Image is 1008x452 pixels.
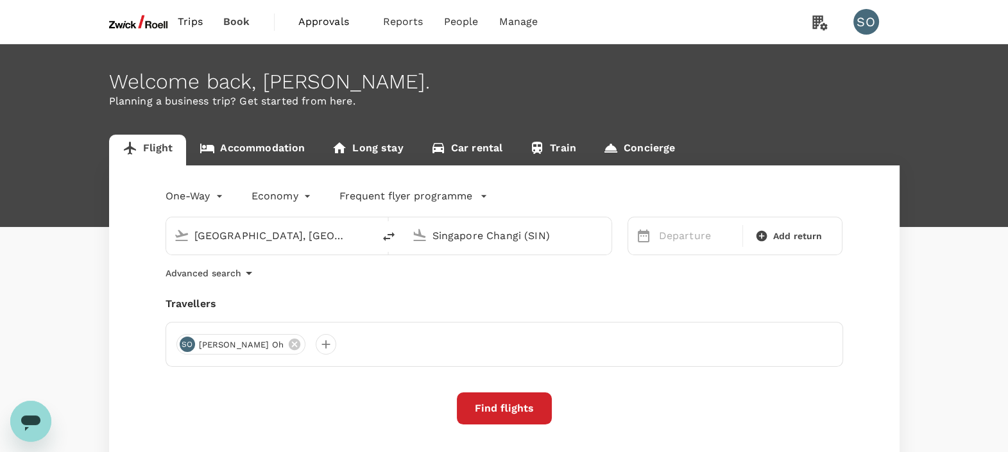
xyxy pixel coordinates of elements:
p: Planning a business trip? Get started from here. [109,94,900,109]
button: Open [602,234,605,237]
img: ZwickRoell Pte. Ltd. [109,8,168,36]
span: Trips [178,14,203,29]
div: Travellers [166,296,843,312]
div: Economy [252,186,314,206]
button: Advanced search [166,265,257,281]
a: Accommodation [186,135,318,165]
span: Reports [383,14,423,29]
a: Train [516,135,590,165]
button: Open [364,234,367,237]
span: Manage [499,14,538,29]
button: delete [373,221,404,252]
div: One-Way [166,186,226,206]
span: Book [223,14,250,29]
a: Concierge [590,135,688,165]
div: SO[PERSON_NAME] Oh [176,334,305,355]
span: Approvals [298,14,363,29]
iframe: Button to launch messaging window [10,401,51,442]
a: Long stay [318,135,416,165]
a: Flight [109,135,187,165]
span: Add return [773,230,823,243]
p: Departure [659,228,735,244]
p: Frequent flyer programme [339,188,472,204]
button: Find flights [457,392,552,424]
span: People [444,14,479,29]
input: Depart from [194,226,346,246]
p: Advanced search [166,267,241,280]
a: Car rental [417,135,517,165]
button: Frequent flyer programme [339,188,488,204]
div: SO [180,337,195,352]
span: [PERSON_NAME] Oh [191,339,291,351]
div: Welcome back , [PERSON_NAME] . [109,70,900,94]
div: SO [853,9,879,35]
input: Going to [432,226,585,246]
